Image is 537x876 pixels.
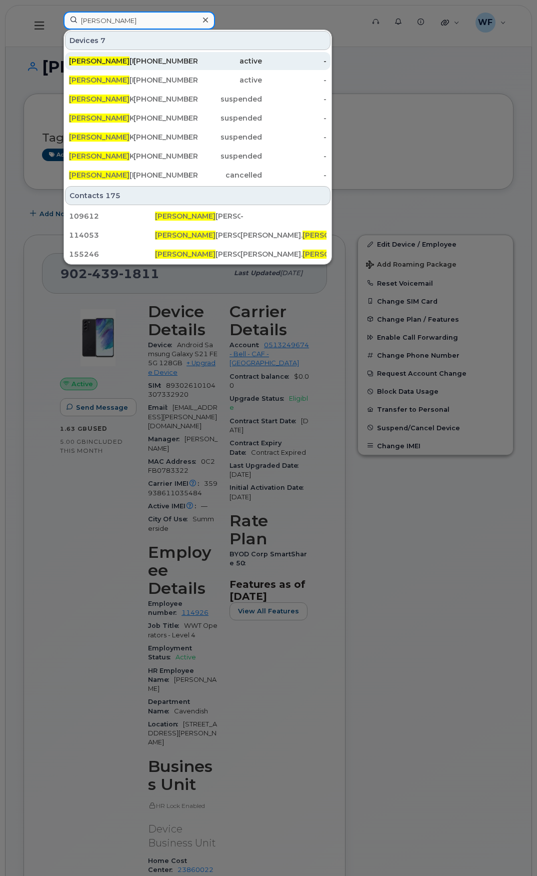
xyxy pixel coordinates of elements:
span: [PERSON_NAME] [302,250,363,259]
div: 114053 [69,230,155,240]
div: active [198,75,262,85]
div: - [262,151,326,161]
div: [PERSON_NAME] [155,249,241,259]
div: [PHONE_NUMBER] [133,170,198,180]
div: - [262,75,326,85]
div: Contacts [65,186,330,205]
span: 175 [105,191,120,201]
div: King [69,113,133,123]
div: - [262,94,326,104]
div: Devices [65,31,330,50]
span: [PERSON_NAME] [155,212,215,221]
a: [PERSON_NAME]King[PHONE_NUMBER]suspended- [65,90,330,108]
span: [PERSON_NAME] [69,95,129,104]
a: [PERSON_NAME][PERSON_NAME][PHONE_NUMBER]cancelled- [65,166,330,184]
div: [PERSON_NAME] [155,230,241,240]
span: [PERSON_NAME] [69,133,129,142]
span: 7 [100,36,105,46]
div: [PERSON_NAME]. @[DOMAIN_NAME] [240,249,326,259]
div: 109612 [69,211,155,221]
a: [PERSON_NAME]King[PHONE_NUMBER]suspended- [65,128,330,146]
span: [PERSON_NAME] [155,231,215,240]
div: suspended [198,132,262,142]
div: [PERSON_NAME] [155,211,241,221]
a: 109612[PERSON_NAME][PERSON_NAME]- [65,207,330,225]
div: [PHONE_NUMBER] [133,132,198,142]
div: suspended [198,151,262,161]
div: - [262,170,326,180]
span: [PERSON_NAME] [155,250,215,259]
div: King [69,151,133,161]
div: suspended [198,94,262,104]
span: [PERSON_NAME] [69,114,129,123]
div: - [262,56,326,66]
div: cancelled [198,170,262,180]
a: [PERSON_NAME][PERSON_NAME][PHONE_NUMBER]active- [65,52,330,70]
a: 155246[PERSON_NAME][PERSON_NAME][PERSON_NAME].[PERSON_NAME]@[DOMAIN_NAME] [65,245,330,263]
div: [PERSON_NAME]. @[DOMAIN_NAME] [240,230,326,240]
div: - [262,132,326,142]
div: King [69,94,133,104]
div: [PHONE_NUMBER] [133,75,198,85]
span: [PERSON_NAME] [69,76,129,85]
div: suspended [198,113,262,123]
a: [PERSON_NAME]King[PHONE_NUMBER]suspended- [65,109,330,127]
div: - [240,211,326,221]
span: [PERSON_NAME] [302,231,363,240]
div: [PHONE_NUMBER] [133,56,198,66]
span: [PERSON_NAME] [69,171,129,180]
div: [PHONE_NUMBER] [133,113,198,123]
a: [PERSON_NAME][PERSON_NAME][PHONE_NUMBER]active- [65,71,330,89]
div: [PERSON_NAME] [69,75,133,85]
a: 114053[PERSON_NAME][PERSON_NAME][PERSON_NAME].[PERSON_NAME]@[DOMAIN_NAME] [65,226,330,244]
div: [PERSON_NAME] [69,170,133,180]
div: [PHONE_NUMBER] [133,151,198,161]
div: [PERSON_NAME] [69,56,133,66]
span: [PERSON_NAME] [69,57,129,66]
div: active [198,56,262,66]
div: 155246 [69,249,155,259]
div: - [262,113,326,123]
span: [PERSON_NAME] [69,152,129,161]
div: [PHONE_NUMBER] [133,94,198,104]
div: King [69,132,133,142]
a: [PERSON_NAME]King[PHONE_NUMBER]suspended- [65,147,330,165]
